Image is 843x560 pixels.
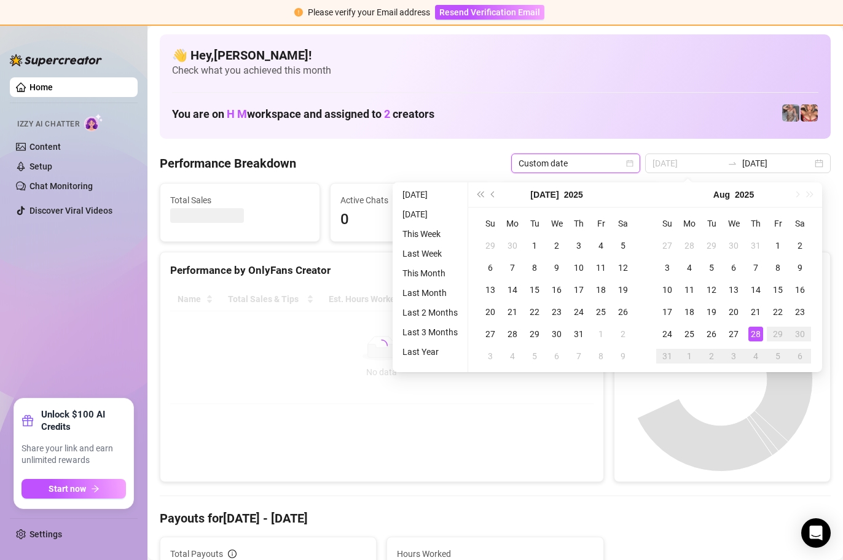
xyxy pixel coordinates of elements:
[723,301,745,323] td: 2025-08-20
[594,327,608,341] div: 1
[682,349,697,364] div: 1
[308,6,430,19] div: Please verify your Email address
[473,182,487,207] button: Last year (Control + left)
[612,257,634,279] td: 2025-07-12
[505,349,520,364] div: 4
[767,345,789,367] td: 2025-09-05
[479,301,501,323] td: 2025-07-20
[501,279,523,301] td: 2025-07-14
[626,160,633,167] span: calendar
[549,260,564,275] div: 9
[17,119,79,130] span: Izzy AI Chatter
[564,182,583,207] button: Choose a year
[571,327,586,341] div: 31
[590,235,612,257] td: 2025-07-04
[439,7,540,17] span: Resend Verification Email
[660,282,675,297] div: 10
[546,212,568,235] th: We
[483,282,498,297] div: 13
[523,257,546,279] td: 2025-07-08
[398,227,463,241] li: This Week
[770,260,785,275] div: 8
[546,235,568,257] td: 2025-07-02
[767,301,789,323] td: 2025-08-22
[483,327,498,341] div: 27
[767,257,789,279] td: 2025-08-08
[704,349,719,364] div: 2
[616,238,630,253] div: 5
[789,323,811,345] td: 2025-08-30
[479,345,501,367] td: 2025-08-03
[170,262,594,279] div: Performance by OnlyFans Creator
[660,305,675,319] div: 17
[435,5,544,20] button: Resend Verification Email
[398,286,463,300] li: Last Month
[723,235,745,257] td: 2025-07-30
[793,349,807,364] div: 6
[479,212,501,235] th: Su
[523,235,546,257] td: 2025-07-01
[656,345,678,367] td: 2025-08-31
[571,305,586,319] div: 24
[549,238,564,253] div: 2
[726,349,741,364] div: 3
[612,323,634,345] td: 2025-08-02
[793,260,807,275] div: 9
[612,301,634,323] td: 2025-07-26
[727,158,737,168] span: swap-right
[501,235,523,257] td: 2025-06-30
[546,301,568,323] td: 2025-07-23
[660,260,675,275] div: 3
[700,301,723,323] td: 2025-08-19
[748,260,763,275] div: 7
[501,323,523,345] td: 2025-07-28
[726,305,741,319] div: 20
[479,323,501,345] td: 2025-07-27
[22,479,126,499] button: Start nowarrow-right
[568,279,590,301] td: 2025-07-17
[782,104,799,122] img: pennylondonvip
[340,208,480,231] span: 0
[172,64,818,77] span: Check what you achieved this month
[384,107,390,120] span: 2
[590,345,612,367] td: 2025-08-08
[505,260,520,275] div: 7
[505,238,520,253] div: 30
[682,238,697,253] div: 28
[546,257,568,279] td: 2025-07-09
[612,212,634,235] th: Sa
[742,157,812,170] input: End date
[682,305,697,319] div: 18
[340,193,480,207] span: Active Chats
[726,282,741,297] div: 13
[745,235,767,257] td: 2025-07-31
[527,282,542,297] div: 15
[398,246,463,261] li: Last Week
[789,279,811,301] td: 2025-08-16
[700,279,723,301] td: 2025-08-12
[616,260,630,275] div: 12
[678,212,700,235] th: Mo
[22,443,126,467] span: Share your link and earn unlimited rewards
[479,257,501,279] td: 2025-07-06
[594,260,608,275] div: 11
[483,305,498,319] div: 20
[745,212,767,235] th: Th
[745,323,767,345] td: 2025-08-28
[789,345,811,367] td: 2025-09-06
[523,323,546,345] td: 2025-07-29
[767,323,789,345] td: 2025-08-29
[793,327,807,341] div: 30
[590,323,612,345] td: 2025-08-01
[704,305,719,319] div: 19
[160,155,296,172] h4: Performance Breakdown
[29,161,52,171] a: Setup
[29,82,53,92] a: Home
[678,235,700,257] td: 2025-07-28
[704,282,719,297] div: 12
[10,54,102,66] img: logo-BBDzfeDw.svg
[398,325,463,340] li: Last 3 Months
[616,305,630,319] div: 26
[501,345,523,367] td: 2025-08-04
[571,238,586,253] div: 3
